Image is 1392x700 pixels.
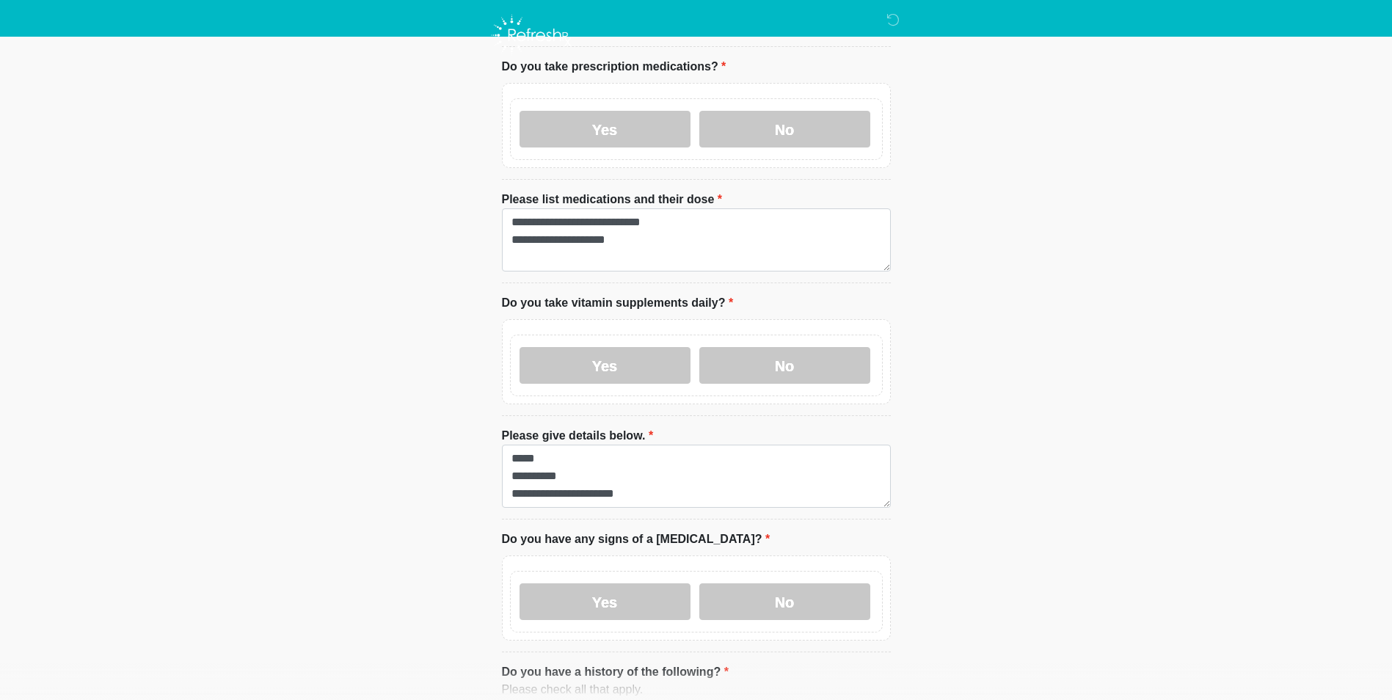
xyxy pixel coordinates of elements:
[502,294,734,312] label: Do you take vitamin supplements daily?
[520,111,690,147] label: Yes
[502,191,723,208] label: Please list medications and their dose
[699,347,870,384] label: No
[699,583,870,620] label: No
[502,663,729,681] label: Do you have a history of the following?
[502,427,654,445] label: Please give details below.
[520,583,690,620] label: Yes
[699,111,870,147] label: No
[502,681,891,699] div: Please check all that apply.
[502,531,770,548] label: Do you have any signs of a [MEDICAL_DATA]?
[520,347,690,384] label: Yes
[487,11,576,59] img: Refresh RX Logo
